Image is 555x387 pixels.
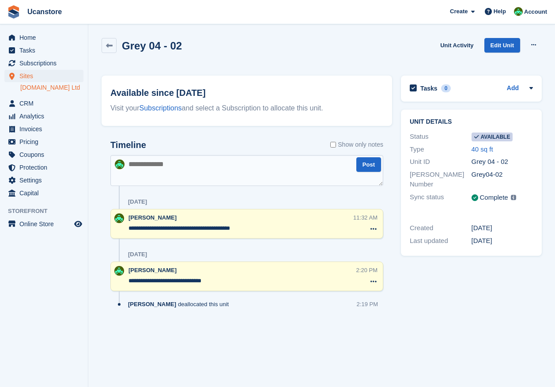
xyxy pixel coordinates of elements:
[4,148,83,161] a: menu
[73,219,83,229] a: Preview store
[4,123,83,135] a: menu
[330,140,336,149] input: Show only notes
[514,7,523,16] img: Leanne Tythcott
[410,118,533,125] h2: Unit details
[410,170,472,190] div: [PERSON_NAME] Number
[114,266,124,276] img: Leanne Tythcott
[19,110,72,122] span: Analytics
[4,31,83,44] a: menu
[353,213,378,222] div: 11:32 AM
[472,133,513,141] span: Available
[128,300,233,308] div: deallocated this unit
[128,300,176,308] span: [PERSON_NAME]
[128,251,147,258] div: [DATE]
[19,161,72,174] span: Protection
[110,140,146,150] h2: Timeline
[19,148,72,161] span: Coupons
[4,97,83,110] a: menu
[410,132,472,142] div: Status
[128,198,147,205] div: [DATE]
[4,218,83,230] a: menu
[484,38,520,53] a: Edit Unit
[24,4,65,19] a: Ucanstore
[19,136,72,148] span: Pricing
[4,161,83,174] a: menu
[20,83,83,92] a: [DOMAIN_NAME] Ltd
[472,145,493,153] a: 40 sq ft
[410,144,472,155] div: Type
[19,57,72,69] span: Subscriptions
[441,84,451,92] div: 0
[4,44,83,57] a: menu
[410,192,472,203] div: Sync status
[128,267,177,273] span: [PERSON_NAME]
[410,157,472,167] div: Unit ID
[19,187,72,199] span: Capital
[507,83,519,94] a: Add
[420,84,438,92] h2: Tasks
[19,31,72,44] span: Home
[4,174,83,186] a: menu
[19,218,72,230] span: Online Store
[19,44,72,57] span: Tasks
[472,170,533,190] div: Grey04-02
[114,213,124,223] img: Leanne Tythcott
[330,140,383,149] label: Show only notes
[524,8,547,16] span: Account
[357,300,378,308] div: 2:19 PM
[472,236,533,246] div: [DATE]
[4,187,83,199] a: menu
[437,38,477,53] a: Unit Activity
[19,70,72,82] span: Sites
[450,7,468,16] span: Create
[410,223,472,233] div: Created
[140,104,182,112] a: Subscriptions
[19,97,72,110] span: CRM
[410,236,472,246] div: Last updated
[19,123,72,135] span: Invoices
[8,207,88,216] span: Storefront
[4,110,83,122] a: menu
[110,103,383,114] div: Visit your and select a Subscription to allocate this unit.
[4,57,83,69] a: menu
[110,86,383,99] h2: Available since [DATE]
[7,5,20,19] img: stora-icon-8386f47178a22dfd0bd8f6a31ec36ba5ce8667c1dd55bd0f319d3a0aa187defe.svg
[494,7,506,16] span: Help
[4,70,83,82] a: menu
[511,195,516,200] img: icon-info-grey-7440780725fd019a000dd9b08b2336e03edf1995a4989e88bcd33f0948082b44.svg
[472,157,533,167] div: Grey 04 - 02
[115,159,125,169] img: Leanne Tythcott
[480,193,508,203] div: Complete
[128,214,177,221] span: [PERSON_NAME]
[122,40,182,52] h2: Grey 04 - 02
[4,136,83,148] a: menu
[19,174,72,186] span: Settings
[472,223,533,233] div: [DATE]
[356,157,381,172] button: Post
[356,266,378,274] div: 2:20 PM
